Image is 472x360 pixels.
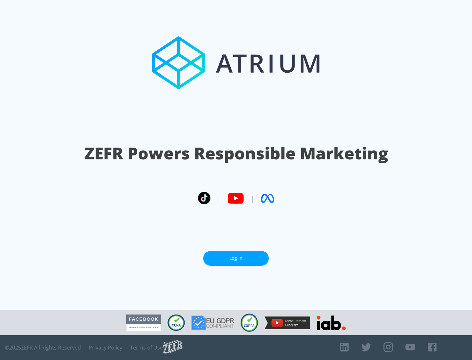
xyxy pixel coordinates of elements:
img: GDPR Compliant [191,315,234,330]
h1: ZEFR Powers Responsible Marketing [84,142,388,165]
span: | [250,193,254,203]
span: | [217,193,221,203]
img: IAB [317,315,346,330]
img: CCPA Compliant [167,315,185,331]
a: Log In [203,251,269,266]
a: Privacy Policy [89,344,122,351]
span: © 2025 ZEFR All Rights Reserved [5,344,81,351]
img: YouTube Measurement Program [265,316,310,329]
img: COPPA Compliant [241,314,258,332]
a: Terms of Use [130,344,163,351]
img: Facebook Marketing Partner [126,315,161,331]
